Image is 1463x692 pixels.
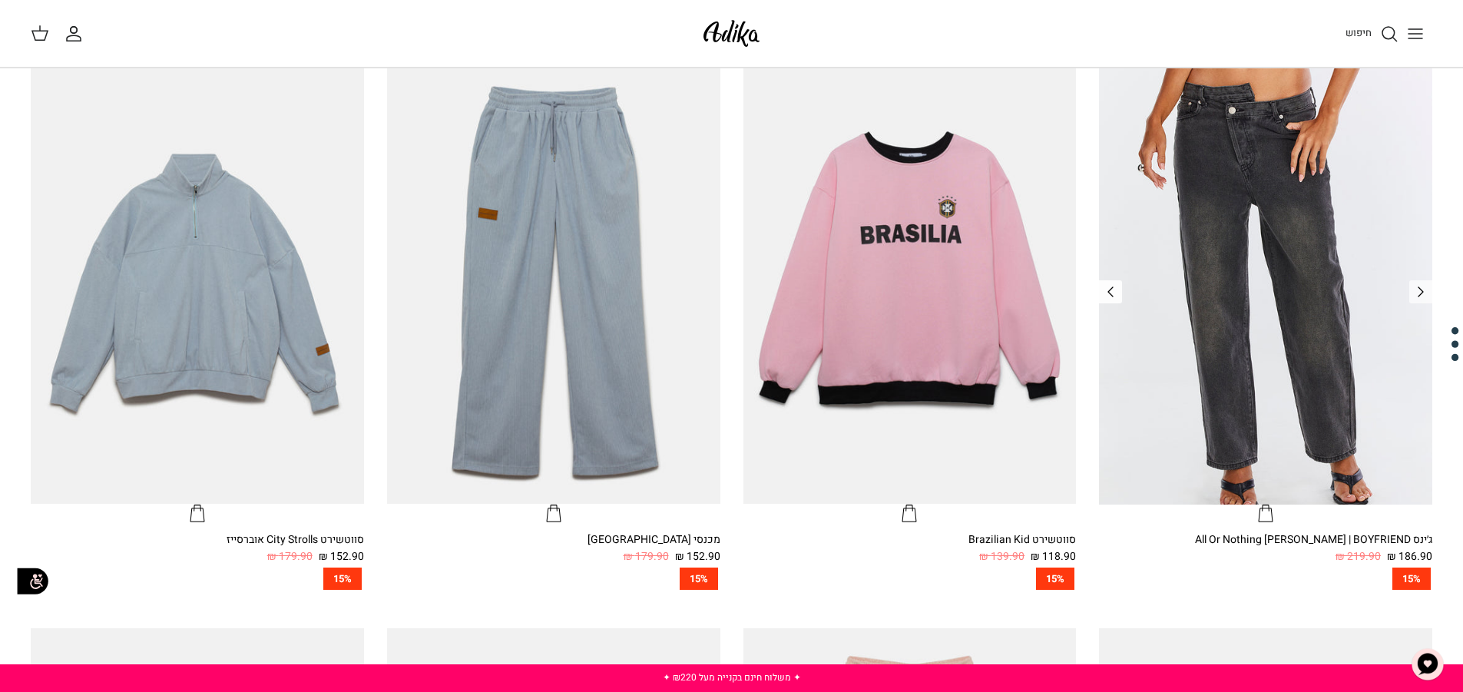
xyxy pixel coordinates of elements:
[699,15,764,51] img: Adika IL
[31,568,364,590] a: 15%
[1099,568,1432,590] a: 15%
[1099,531,1432,566] a: ג׳ינס All Or Nothing [PERSON_NAME] | BOYFRIEND 186.90 ₪ 219.90 ₪
[387,531,720,566] a: מכנסי [GEOGRAPHIC_DATA] 152.90 ₪ 179.90 ₪
[1099,60,1432,524] a: ג׳ינס All Or Nothing קריס-קרוס | BOYFRIEND
[1387,548,1432,565] span: 186.90 ₪
[663,670,801,684] a: ✦ משלוח חינם בקנייה מעל ₪220 ✦
[1099,531,1432,548] div: ג׳ינס All Or Nothing [PERSON_NAME] | BOYFRIEND
[387,60,720,524] a: מכנסי טרנינג City strolls
[743,60,1077,524] a: סווטשירט Brazilian Kid
[1409,280,1432,303] a: Previous
[12,560,54,602] img: accessibility_icon02.svg
[267,548,313,565] span: 179.90 ₪
[1036,568,1074,590] span: 15%
[675,548,720,565] span: 152.90 ₪
[31,60,364,524] a: סווטשירט City Strolls אוברסייז
[1336,548,1381,565] span: 219.90 ₪
[743,531,1077,566] a: סווטשירט Brazilian Kid 118.90 ₪ 139.90 ₪
[979,548,1024,565] span: 139.90 ₪
[323,568,362,590] span: 15%
[31,531,364,566] a: סווטשירט City Strolls אוברסייז 152.90 ₪ 179.90 ₪
[65,25,89,43] a: החשבון שלי
[1345,25,1372,40] span: חיפוש
[387,531,720,548] div: מכנסי [GEOGRAPHIC_DATA]
[680,568,718,590] span: 15%
[1405,641,1451,687] button: צ'אט
[624,548,669,565] span: 179.90 ₪
[1099,280,1122,303] a: Previous
[1345,25,1398,43] a: חיפוש
[743,568,1077,590] a: 15%
[319,548,364,565] span: 152.90 ₪
[743,531,1077,548] div: סווטשירט Brazilian Kid
[1398,17,1432,51] button: Toggle menu
[387,568,720,590] a: 15%
[1031,548,1076,565] span: 118.90 ₪
[1392,568,1431,590] span: 15%
[31,531,364,548] div: סווטשירט City Strolls אוברסייז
